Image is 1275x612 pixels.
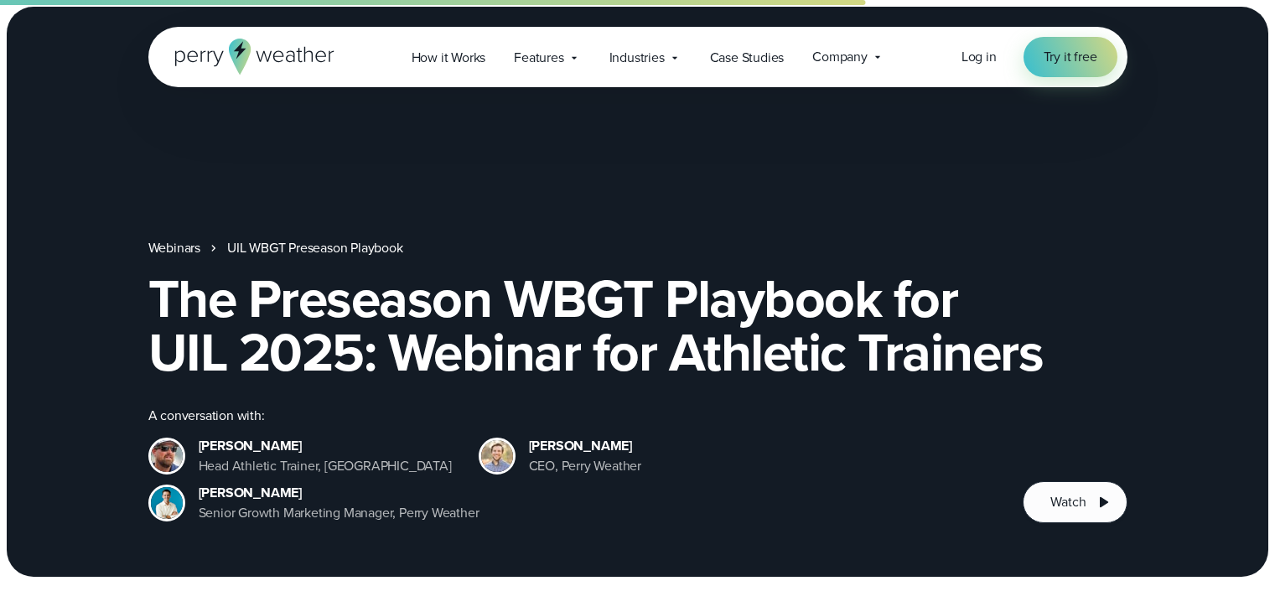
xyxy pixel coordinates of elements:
[609,48,665,68] span: Industries
[199,456,452,476] div: Head Athletic Trainer, [GEOGRAPHIC_DATA]
[529,436,641,456] div: [PERSON_NAME]
[148,238,200,258] a: Webinars
[199,483,479,503] div: [PERSON_NAME]
[199,436,452,456] div: [PERSON_NAME]
[961,47,997,67] a: Log in
[148,238,1127,258] nav: Breadcrumb
[1050,492,1086,512] span: Watch
[412,48,486,68] span: How it Works
[514,48,563,68] span: Features
[812,47,868,67] span: Company
[148,272,1127,379] h1: The Preseason WBGT Playbook for UIL 2025: Webinar for Athletic Trainers
[199,503,479,523] div: Senior Growth Marketing Manager, Perry Weather
[529,456,641,476] div: CEO, Perry Weather
[151,487,183,519] img: Spencer Patton, Perry Weather
[1024,37,1117,77] a: Try it free
[696,40,799,75] a: Case Studies
[710,48,785,68] span: Case Studies
[148,406,997,426] div: A conversation with:
[961,47,997,66] span: Log in
[481,440,513,472] img: Colin Perry, CEO of Perry Weather
[151,440,183,472] img: cody-henschke-headshot
[227,238,403,258] a: UIL WBGT Preseason Playbook
[397,40,500,75] a: How it Works
[1044,47,1097,67] span: Try it free
[1023,481,1127,523] button: Watch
